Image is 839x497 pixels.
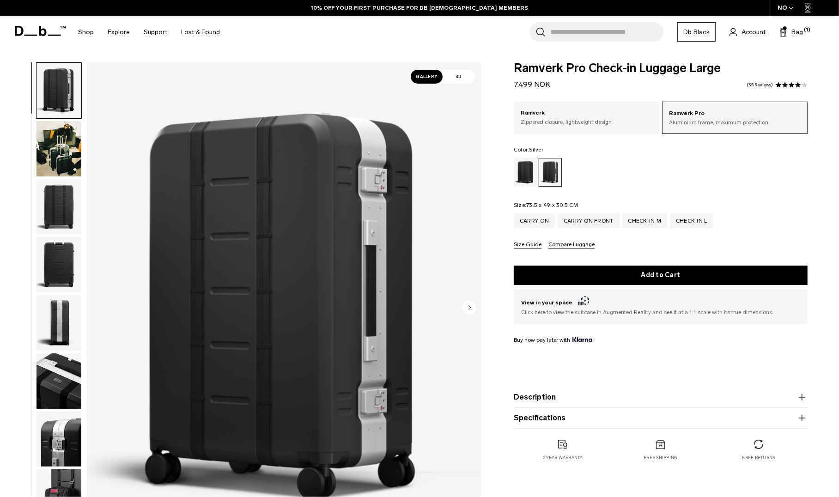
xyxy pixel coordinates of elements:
[677,22,716,42] a: Db Black
[742,455,775,461] p: Free returns
[514,392,808,403] button: Description
[144,16,167,48] a: Support
[462,300,476,316] button: Next slide
[71,16,227,48] nav: Main Navigation
[514,80,550,89] span: 7.499 NOK
[670,213,713,228] a: Check-in L
[36,295,81,351] img: Ramverk Pro Check-in Luggage Large Silver
[36,295,82,351] button: Ramverk Pro Check-in Luggage Large Silver
[572,337,592,342] img: {"height" => 20, "alt" => "Klarna"}
[526,202,578,208] span: 73.5 x 49 x 30.5 CM
[108,16,130,48] a: Explore
[521,109,653,118] p: Ramverk
[514,412,808,424] button: Specifications
[36,121,82,177] button: Ramverk Pro Check-in Luggage Large Silver
[622,213,668,228] a: Check-in M
[514,266,808,285] button: Add to Cart
[78,16,94,48] a: Shop
[514,147,543,152] legend: Color:
[36,121,81,176] img: Ramverk Pro Check-in Luggage Large Silver
[742,27,766,37] span: Account
[36,63,81,118] img: Ramverk Pro Check-in Luggage Large Silver
[779,26,803,37] button: Bag (1)
[548,242,595,248] button: Compare Luggage
[514,202,578,208] legend: Size:
[36,353,82,409] button: Ramverk Pro Check-in Luggage Large Silver
[543,455,583,461] p: 2 year warranty
[311,4,528,12] a: 10% OFF YOUR FIRST PURCHASE FOR DB [DEMOGRAPHIC_DATA] MEMBERS
[411,70,443,84] span: Gallery
[514,242,541,248] button: Size Guide
[514,62,808,74] span: Ramverk Pro Check-in Luggage Large
[36,179,81,235] img: Ramverk Pro Check-in Luggage Large Silver
[36,236,82,293] button: Ramverk Pro Check-in Luggage Large Silver
[669,118,801,127] p: Aluminium frame, maximum protection.
[36,237,81,292] img: Ramverk Pro Check-in Luggage Large Silver
[36,353,81,409] img: Ramverk Pro Check-in Luggage Large Silver
[804,26,810,34] span: (1)
[644,455,677,461] p: Free shipping
[539,158,562,187] a: Silver
[514,290,808,324] button: View in your space Click here to view the suitcase in Augmented Reality and see it at a 1:1 scale...
[730,26,766,37] a: Account
[529,146,544,153] span: Silver
[36,179,82,235] button: Ramverk Pro Check-in Luggage Large Silver
[521,297,800,308] span: View in your space
[181,16,220,48] a: Lost & Found
[514,213,555,228] a: Carry-on
[791,27,803,37] span: Bag
[514,158,537,187] a: Black Out
[36,412,81,467] img: Ramverk Pro Check-in Luggage Large Silver
[747,83,773,87] a: 35 reviews
[521,118,653,126] p: Zippered closure, lightweight design.
[36,62,82,119] button: Ramverk Pro Check-in Luggage Large Silver
[558,213,620,228] a: Carry-on Front
[669,109,801,118] p: Ramverk Pro
[514,336,592,344] span: Buy now pay later with
[521,308,800,316] span: Click here to view the suitcase in Augmented Reality and see it at a 1:1 scale with its true dime...
[514,102,660,133] a: Ramverk Zippered closure, lightweight design.
[443,70,475,84] span: 3D
[36,411,82,467] button: Ramverk Pro Check-in Luggage Large Silver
